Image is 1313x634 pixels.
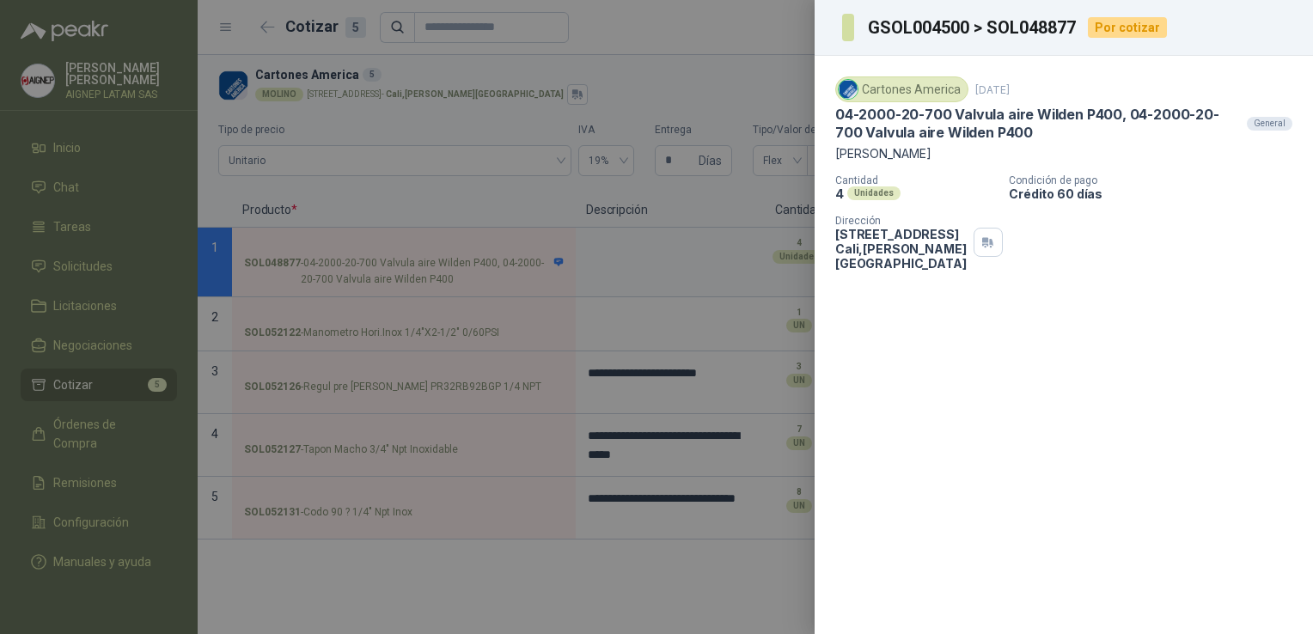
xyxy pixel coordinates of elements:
p: Crédito 60 días [1009,186,1306,201]
p: Condición de pago [1009,174,1306,186]
p: 04-2000-20-700 Valvula aire Wilden P400, 04-2000-20-700 Valvula aire Wilden P400 [835,106,1240,143]
p: [DATE] [975,83,1010,96]
p: [PERSON_NAME] [835,146,1292,161]
p: Cantidad [835,174,995,186]
h3: GSOL004500 > SOL048877 [868,19,1078,36]
p: [STREET_ADDRESS] Cali , [PERSON_NAME][GEOGRAPHIC_DATA] [835,227,967,271]
p: 4 [835,186,844,201]
div: Cartones America [835,76,968,102]
div: General [1247,117,1292,131]
img: Company Logo [839,80,858,99]
div: Unidades [847,186,901,200]
div: Por cotizar [1088,17,1167,38]
p: Dirección [835,215,967,227]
